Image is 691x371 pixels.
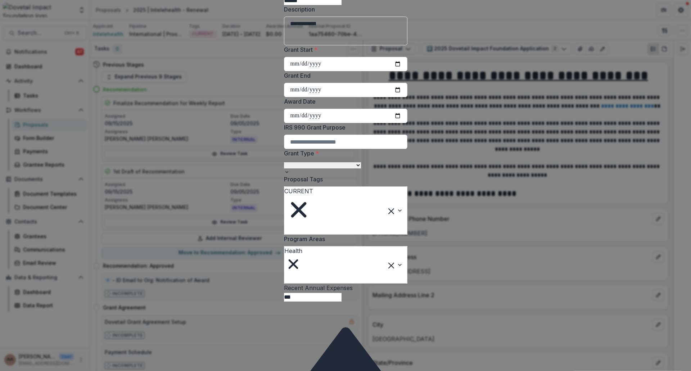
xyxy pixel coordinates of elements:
label: Grant End [284,71,403,80]
div: Clear selected options [388,206,394,215]
label: Program Areas [284,235,403,243]
label: Grant Type [284,149,403,158]
label: Recent Annual Expenses [284,284,353,291]
label: Award Date [284,97,403,106]
div: Clear selected options [388,261,394,269]
span: CURRENT [284,187,313,195]
label: IRS 990 Grant Purpose [284,123,403,132]
label: Proposal Tags [284,175,403,184]
span: Health [284,247,302,254]
label: Grant Start [284,45,403,54]
div: Remove Health [284,255,302,273]
div: Remove CURRENT [284,195,313,224]
label: Description [284,5,403,14]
